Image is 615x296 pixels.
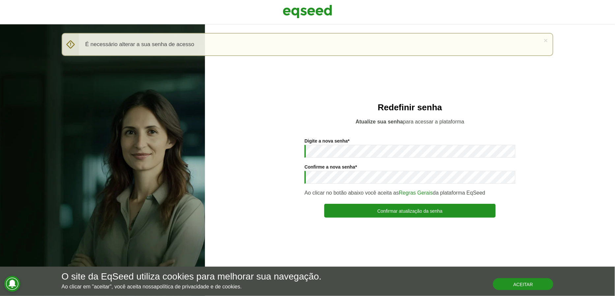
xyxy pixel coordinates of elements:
[283,3,332,20] img: EqSeed Logo
[305,138,515,218] div: Ao clicar no botão abaixo você aceita as da plataforma EqSeed
[62,272,322,282] h5: O site da EqSeed utiliza cookies para melhorar sua navegação.
[62,283,322,290] p: Ao clicar em "aceitar", você aceita nossa .
[218,119,602,125] p: para acessar a plataforma
[355,164,357,170] span: Este campo é obrigatório.
[356,119,403,124] strong: Atualize sua senha
[305,165,357,169] label: Confirme a nova senha
[305,139,350,143] label: Digite a nova senha
[157,284,240,289] a: política de privacidade e de cookies
[218,103,602,112] h2: Redefinir senha
[324,204,496,218] button: Confirmar atualização da senha
[348,138,349,144] span: Este campo é obrigatório.
[493,278,554,290] button: Aceitar
[544,37,548,44] a: ×
[62,33,554,56] div: É necessário alterar a sua senha de acesso
[399,190,433,196] a: Regras Gerais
